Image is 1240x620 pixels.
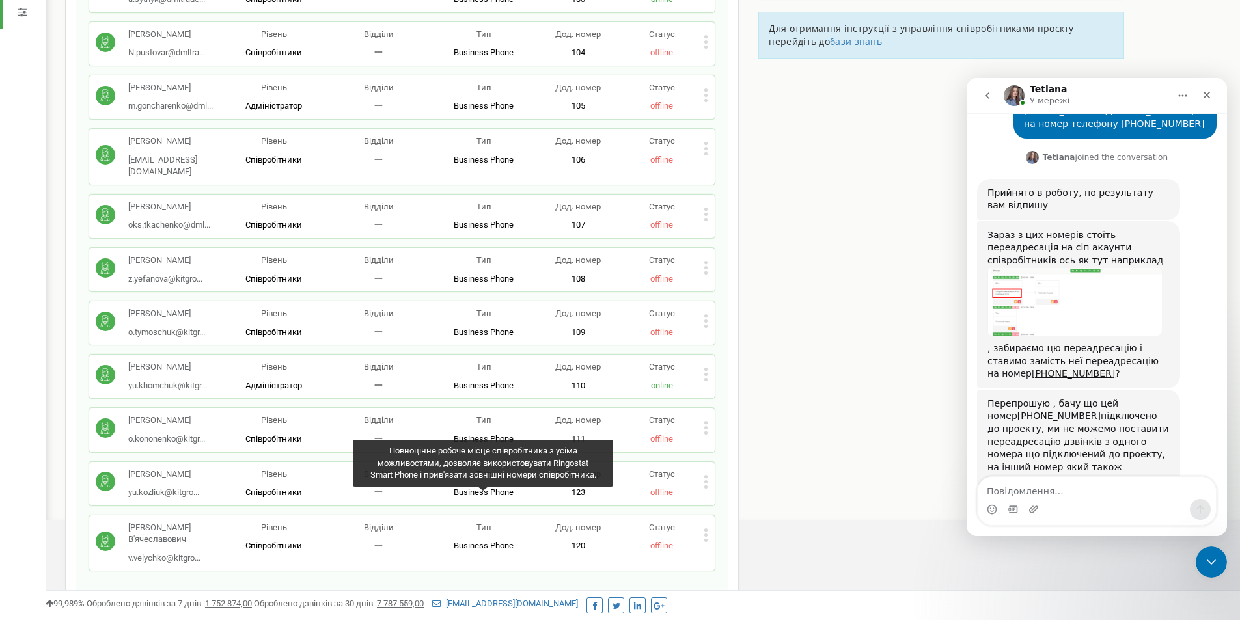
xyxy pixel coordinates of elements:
span: 一 [374,487,383,497]
button: Вибір емодзі [20,426,31,437]
span: Співробітники [245,220,302,230]
span: offline [650,220,673,230]
p: [PERSON_NAME] [128,414,205,427]
span: Співробітники [245,327,302,337]
p: 108 [536,273,620,286]
span: Дод. номер [555,308,601,318]
p: 111 [536,433,620,446]
span: N.pustovar@dmltra... [128,47,205,57]
span: online [651,381,673,390]
p: 110 [536,380,620,392]
span: Співробітники [245,434,302,444]
span: Business Phone [454,381,514,390]
span: Business Phone [454,274,514,284]
span: Рівень [261,522,287,532]
p: [PERSON_NAME] [128,308,205,320]
span: Оброблено дзвінків за 30 днів : [254,599,424,608]
span: Співробітники [245,47,302,57]
div: joined the conversation [76,74,201,85]
span: 一 [374,327,383,337]
span: Тип [476,522,491,532]
span: Business Phone [454,101,514,111]
div: Зараз з цих номерів стоїть переадресація на сіп акаунти співробітників ось як тут наприклад, заби... [10,143,214,310]
span: Business Phone [454,220,514,230]
span: 一 [374,101,383,111]
span: Тип [476,136,491,146]
span: Тип [476,29,491,39]
p: 104 [536,47,620,59]
span: Відділи [364,136,394,146]
span: Тип [476,469,491,479]
span: Статус [649,415,675,425]
p: 106 [536,154,620,167]
span: Співробітники [245,155,302,165]
div: Перепрошую , бачу що цей номер підключено до проекту, ми не можемо поставити переадресацію дзвінк... [21,319,203,409]
span: Співробітники [245,541,302,550]
p: [PERSON_NAME] [128,468,199,481]
span: 一 [374,381,383,390]
span: Відділи [364,308,394,318]
p: [PERSON_NAME] В'ячеславович [128,522,221,546]
span: offline [650,541,673,550]
span: Статус [649,308,675,318]
span: Дод. номер [555,522,601,532]
span: offline [650,487,673,497]
span: Business Phone [454,487,514,497]
span: Рівень [261,255,287,265]
span: 一 [374,434,383,444]
div: Tetiana каже… [10,143,250,312]
span: o.kononenko@kitgr... [128,434,205,444]
button: Завантажити вкладений файл [62,426,72,437]
p: 107 [536,219,620,232]
button: вибір GIF-файлів [41,426,51,437]
span: Business Phone [454,47,514,57]
button: Надіслати повідомлення… [223,421,244,442]
span: Рівень [261,469,287,479]
img: Profile image for Tetiana [59,73,72,86]
span: offline [650,101,673,111]
span: Тип [476,202,491,211]
a: [EMAIL_ADDRESS][DOMAIN_NAME] [432,599,578,608]
span: Рівень [261,29,287,39]
span: Дод. номер [555,362,601,371]
span: yu.khomchuk@kitgr... [128,381,207,390]
span: z.yefanova@kitgro... [128,274,202,284]
span: Відділи [364,255,394,265]
div: Tetiana каже… [10,312,250,427]
p: 105 [536,100,620,113]
span: Рівень [261,202,287,211]
span: Співробітники [245,487,302,497]
span: Рівень [261,83,287,92]
span: Відділи [364,469,394,479]
span: Для отримання інструкції з управління співробітниками проєкту перейдіть до [769,22,1073,47]
span: Business Phone [454,327,514,337]
span: Відділи [364,415,394,425]
textarea: Повідомлення... [11,399,249,421]
span: o.tymoschuk@kitgr... [128,327,205,337]
span: Дод. номер [555,136,601,146]
span: offline [650,155,673,165]
span: Статус [649,29,675,39]
span: Статус [649,362,675,371]
span: Дод. номер [555,255,601,265]
span: Рівень [261,362,287,371]
span: Відділи [364,362,394,371]
div: Зараз з цих номерів стоїть переадресація на сіп акаунти співробітників ось як тут наприклад [21,151,203,189]
span: Адміністратор [245,381,302,390]
span: Відділи [364,202,394,211]
p: [PERSON_NAME] [128,254,202,267]
p: 109 [536,327,620,339]
b: Tetiana [76,75,109,84]
span: Рівень [261,415,287,425]
span: yu.kozliuk@kitgro... [128,487,199,497]
span: 一 [374,47,383,57]
div: Tetiana каже… [10,71,250,101]
a: бази знань [830,35,882,47]
span: Тип [476,362,491,371]
span: 一 [374,541,383,550]
u: 1 752 874,00 [205,599,252,608]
